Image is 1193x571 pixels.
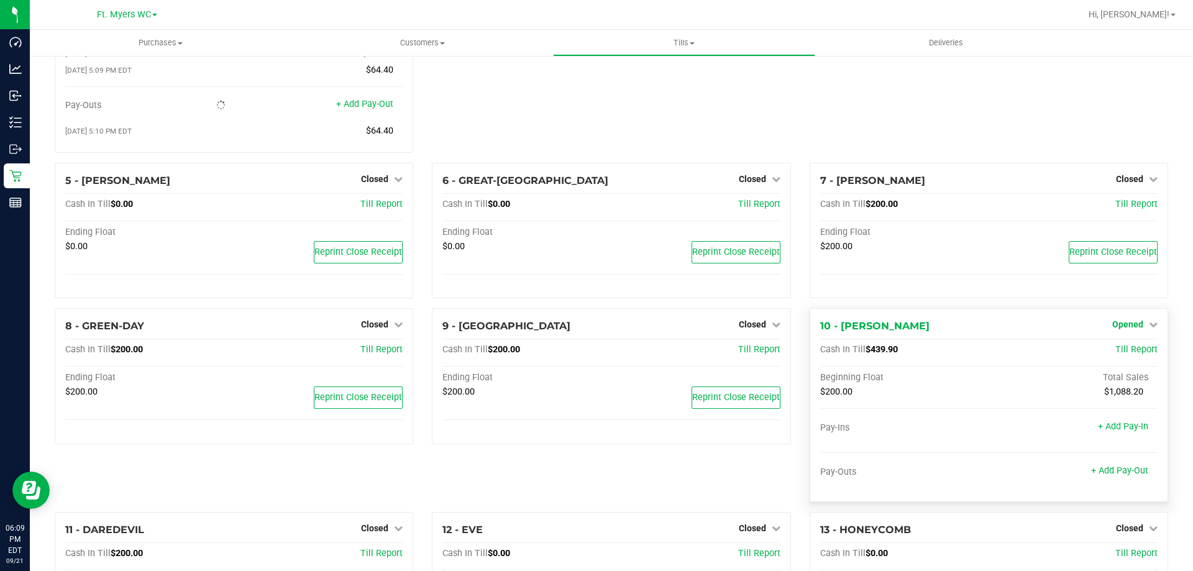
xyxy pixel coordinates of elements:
[820,423,989,434] div: Pay-Ins
[912,37,980,48] span: Deliveries
[65,344,111,355] span: Cash In Till
[65,49,132,58] span: [DATE] 5:29 PM EDT
[820,524,911,536] span: 13 - HONEYCOMB
[366,126,393,136] span: $64.40
[866,548,888,559] span: $0.00
[65,386,98,397] span: $200.00
[442,524,483,536] span: 12 - EVE
[488,548,510,559] span: $0.00
[361,174,388,184] span: Closed
[361,319,388,329] span: Closed
[65,127,132,135] span: [DATE] 5:10 PM EDT
[820,386,852,397] span: $200.00
[488,344,520,355] span: $200.00
[554,37,814,48] span: Tills
[360,199,403,209] a: Till Report
[6,556,24,565] p: 09/21
[111,199,133,209] span: $0.00
[30,30,291,56] a: Purchases
[989,372,1158,383] div: Total Sales
[1115,344,1158,355] a: Till Report
[361,523,388,533] span: Closed
[6,523,24,556] p: 06:09 PM EDT
[692,386,780,409] button: Reprint Close Receipt
[738,548,780,559] a: Till Report
[9,196,22,209] inline-svg: Reports
[9,89,22,102] inline-svg: Inbound
[360,548,403,559] a: Till Report
[442,227,611,238] div: Ending Float
[291,30,553,56] a: Customers
[1116,523,1143,533] span: Closed
[738,344,780,355] a: Till Report
[815,30,1077,56] a: Deliveries
[111,344,143,355] span: $200.00
[692,392,780,403] span: Reprint Close Receipt
[111,548,143,559] span: $200.00
[65,199,111,209] span: Cash In Till
[739,523,766,533] span: Closed
[442,320,570,332] span: 9 - [GEOGRAPHIC_DATA]
[820,320,930,332] span: 10 - [PERSON_NAME]
[1069,247,1157,257] span: Reprint Close Receipt
[442,386,475,397] span: $200.00
[1115,199,1158,209] a: Till Report
[1089,9,1169,19] span: Hi, [PERSON_NAME]!
[738,199,780,209] a: Till Report
[866,199,898,209] span: $200.00
[820,548,866,559] span: Cash In Till
[354,48,393,58] span: $1,191.60
[442,241,465,252] span: $0.00
[820,175,925,186] span: 7 - [PERSON_NAME]
[820,344,866,355] span: Cash In Till
[1098,421,1148,432] a: + Add Pay-In
[692,241,780,263] button: Reprint Close Receipt
[9,36,22,48] inline-svg: Dashboard
[314,392,402,403] span: Reprint Close Receipt
[65,320,144,332] span: 8 - GREEN-DAY
[65,524,144,536] span: 11 - DAREDEVIL
[65,100,234,111] div: Pay-Outs
[442,344,488,355] span: Cash In Till
[1069,241,1158,263] button: Reprint Close Receipt
[442,175,608,186] span: 6 - GREAT-[GEOGRAPHIC_DATA]
[9,170,22,182] inline-svg: Retail
[739,319,766,329] span: Closed
[1116,174,1143,184] span: Closed
[9,116,22,129] inline-svg: Inventory
[739,174,766,184] span: Closed
[820,467,989,478] div: Pay-Outs
[65,227,234,238] div: Ending Float
[866,344,898,355] span: $439.90
[1091,465,1148,476] a: + Add Pay-Out
[360,344,403,355] a: Till Report
[65,372,234,383] div: Ending Float
[314,386,403,409] button: Reprint Close Receipt
[820,227,989,238] div: Ending Float
[1104,386,1143,397] span: $1,088.20
[553,30,815,56] a: Tills
[442,199,488,209] span: Cash In Till
[820,241,852,252] span: $200.00
[65,175,170,186] span: 5 - [PERSON_NAME]
[336,99,393,109] a: + Add Pay-Out
[12,472,50,509] iframe: Resource center
[65,241,88,252] span: $0.00
[692,247,780,257] span: Reprint Close Receipt
[314,247,402,257] span: Reprint Close Receipt
[488,199,510,209] span: $0.00
[366,65,393,75] span: $64.40
[820,199,866,209] span: Cash In Till
[65,548,111,559] span: Cash In Till
[97,9,151,20] span: Ft. Myers WC
[1115,548,1158,559] a: Till Report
